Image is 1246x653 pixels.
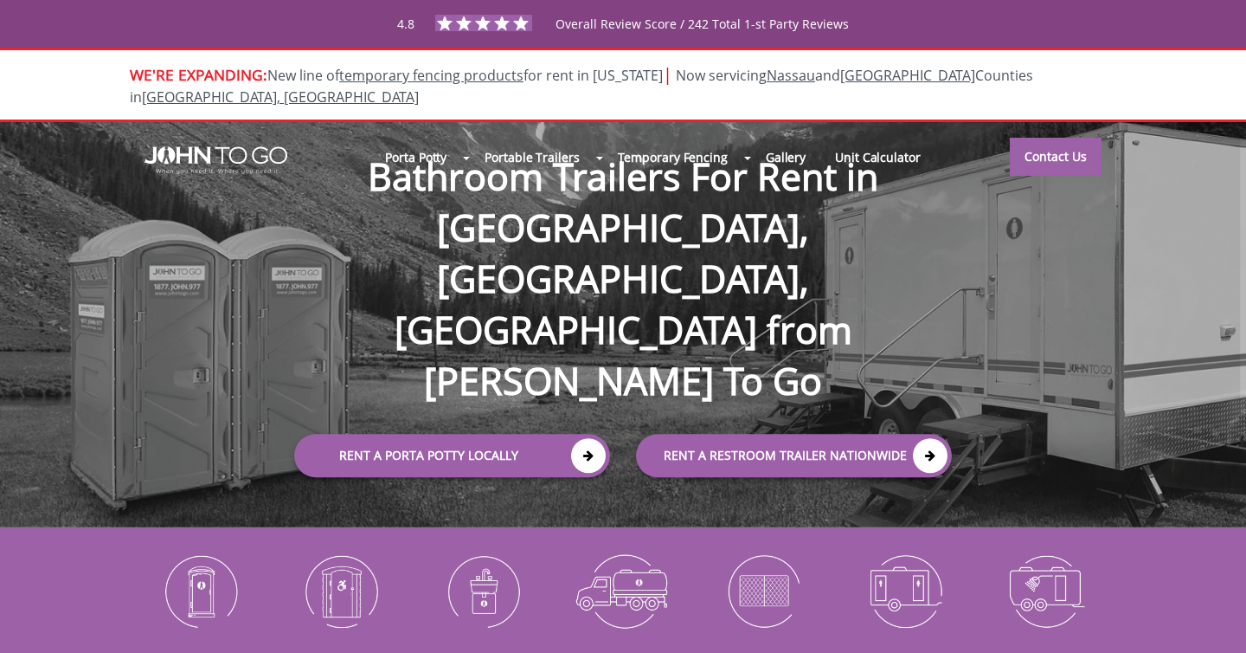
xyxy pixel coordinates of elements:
[130,66,1033,107] span: New line of for rent in [US_STATE]
[767,66,815,85] a: Nassau
[751,139,820,176] a: Gallery
[370,139,461,176] a: Porta Potty
[145,146,287,174] img: JOHN to go
[820,139,935,176] a: Unit Calculator
[425,546,540,636] img: Portable-Sinks-icon_N.png
[130,66,1033,107] span: Now servicing and Counties in
[603,139,742,176] a: Temporary Fencing
[840,66,975,85] a: [GEOGRAPHIC_DATA]
[277,94,969,406] h1: Bathroom Trailers For Rent in [GEOGRAPHIC_DATA], [GEOGRAPHIC_DATA], [GEOGRAPHIC_DATA] from [PERSO...
[566,546,681,636] img: Waste-Services-icon_N.png
[294,434,610,477] a: Rent a Porta Potty Locally
[130,64,267,85] span: WE'RE EXPANDING:
[1010,138,1101,176] a: Contact Us
[143,546,258,636] img: Portable-Toilets-icon_N.png
[663,62,672,86] span: |
[470,139,594,176] a: Portable Trailers
[142,87,419,107] a: [GEOGRAPHIC_DATA], [GEOGRAPHIC_DATA]
[636,434,952,477] a: rent a RESTROOM TRAILER Nationwide
[706,546,821,636] img: Temporary-Fencing-cion_N.png
[339,66,523,85] a: temporary fencing products
[1177,584,1246,653] button: Live Chat
[988,546,1103,636] img: Shower-Trailers-icon_N.png
[284,546,399,636] img: ADA-Accessible-Units-icon_N.png
[556,16,849,67] span: Overall Review Score / 242 Total 1-st Party Reviews
[847,546,962,636] img: Restroom-Trailers-icon_N.png
[397,16,414,32] span: 4.8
